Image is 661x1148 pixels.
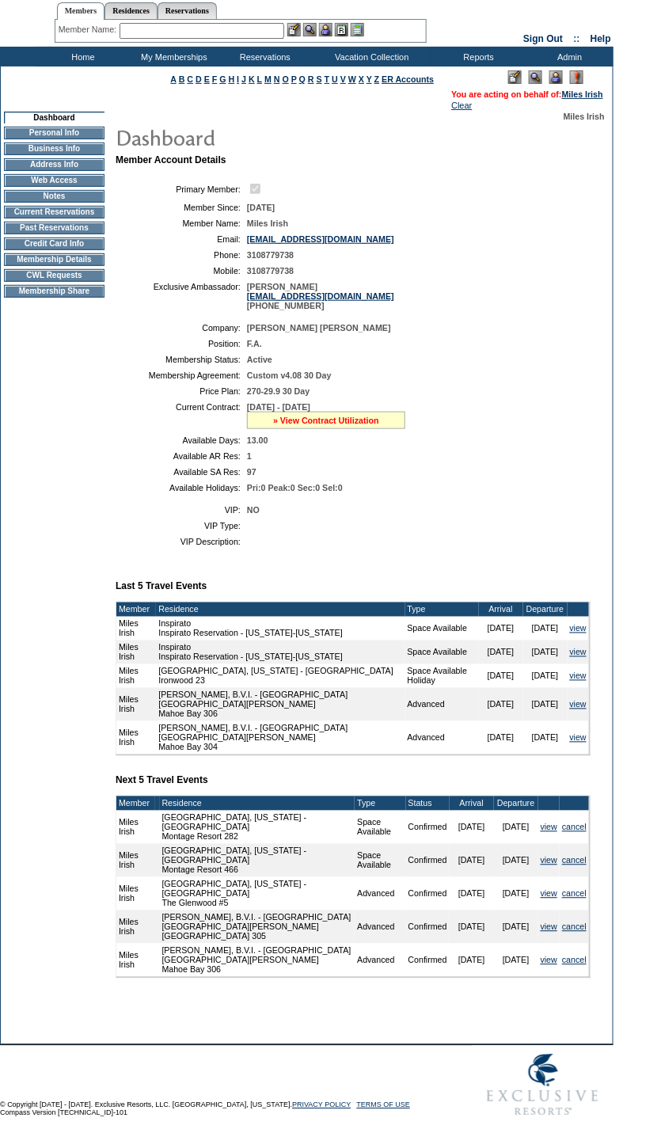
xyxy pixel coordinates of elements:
td: Miles Irish [116,844,155,877]
a: W [348,74,356,84]
td: Arrival [479,603,523,617]
img: Impersonate [319,23,332,36]
td: Arrival [450,796,494,811]
td: [DATE] [494,910,538,944]
td: Available AR Res: [122,451,241,461]
td: Advanced [355,944,405,977]
a: T [325,74,330,84]
span: [DATE] [247,203,275,212]
td: Status [406,796,450,811]
td: Business Info [4,143,104,155]
a: view [541,956,557,965]
td: [DATE] [479,664,523,688]
td: Exclusive Ambassador: [122,282,241,310]
img: Reservations [335,23,348,36]
b: Next 5 Travel Events [116,775,208,786]
td: Reports [431,47,522,67]
span: Miles Irish [247,219,288,228]
td: [PERSON_NAME], B.V.I. - [GEOGRAPHIC_DATA] [GEOGRAPHIC_DATA][PERSON_NAME] Mahoe Bay 306 [160,944,355,977]
a: Clear [451,101,472,110]
td: [DATE] [523,721,568,755]
b: Member Account Details [116,154,226,165]
td: Confirmed [406,910,450,944]
a: P [291,74,297,84]
a: » View Contract Utilization [273,416,379,425]
span: 97 [247,467,256,477]
td: Departure [494,796,538,811]
td: [PERSON_NAME], B.V.I. - [GEOGRAPHIC_DATA] [GEOGRAPHIC_DATA][PERSON_NAME] [GEOGRAPHIC_DATA] 305 [160,910,355,944]
a: N [274,74,280,84]
a: K [249,74,255,84]
td: [DATE] [479,641,523,664]
a: V [340,74,346,84]
td: [GEOGRAPHIC_DATA], [US_STATE] - [GEOGRAPHIC_DATA] Montage Resort 282 [160,811,355,844]
a: L [257,74,262,84]
a: I [237,74,239,84]
td: Confirmed [406,944,450,977]
a: view [570,648,587,657]
td: Phone: [122,250,241,260]
td: Primary Member: [122,181,241,196]
td: Departure [523,603,568,617]
td: Current Reservations [4,206,104,219]
img: b_edit.gif [287,23,301,36]
td: CWL Requests [4,269,104,282]
span: 13.00 [247,435,268,445]
a: view [570,700,587,709]
td: [DATE] [494,944,538,977]
td: Inspirato Inspirato Reservation - [US_STATE]-[US_STATE] [156,641,405,664]
td: Residence [156,603,405,617]
td: Membership Share [4,285,104,298]
a: TERMS OF USE [357,1101,411,1109]
span: 270-29.9 30 Day [247,386,310,396]
img: pgTtlDashboard.gif [115,121,431,153]
td: [DATE] [494,844,538,877]
td: Past Reservations [4,222,104,234]
a: G [219,74,226,84]
a: X [359,74,364,84]
td: Member [116,796,155,811]
td: Advanced [405,721,479,755]
td: Miles Irish [116,811,155,844]
a: view [541,823,557,832]
td: Miles Irish [116,910,155,944]
a: Sign Out [523,33,563,44]
img: Exclusive Resorts [472,1046,614,1125]
a: M [264,74,272,84]
span: Miles Irish [564,112,605,121]
a: B [179,74,185,84]
td: Company: [122,323,241,333]
img: Impersonate [549,70,563,84]
a: U [332,74,338,84]
a: view [541,922,557,932]
a: A [171,74,177,84]
td: Available Holidays: [122,483,241,492]
span: 3108779738 [247,266,294,276]
td: Type [405,603,479,617]
td: [DATE] [479,617,523,641]
span: Active [247,355,272,364]
td: [DATE] [479,688,523,721]
td: [DATE] [494,811,538,844]
td: Home [36,47,127,67]
td: Miles Irish [116,641,156,664]
td: Member Since: [122,203,241,212]
td: Miles Irish [116,944,155,977]
span: Pri:0 Peak:0 Sec:0 Sel:0 [247,483,343,492]
td: Position: [122,339,241,348]
td: [DATE] [450,944,494,977]
a: cancel [562,889,587,899]
td: Type [355,796,405,811]
td: Confirmed [406,877,450,910]
td: Address Info [4,158,104,171]
a: Q [299,74,306,84]
td: Mobile: [122,266,241,276]
a: R [308,74,314,84]
td: Member Name: [122,219,241,228]
img: View Mode [529,70,542,84]
a: Reservations [158,2,217,19]
td: [GEOGRAPHIC_DATA], [US_STATE] - [GEOGRAPHIC_DATA] Montage Resort 466 [160,844,355,877]
a: D [196,74,202,84]
td: [DATE] [523,617,568,641]
a: cancel [562,856,587,865]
